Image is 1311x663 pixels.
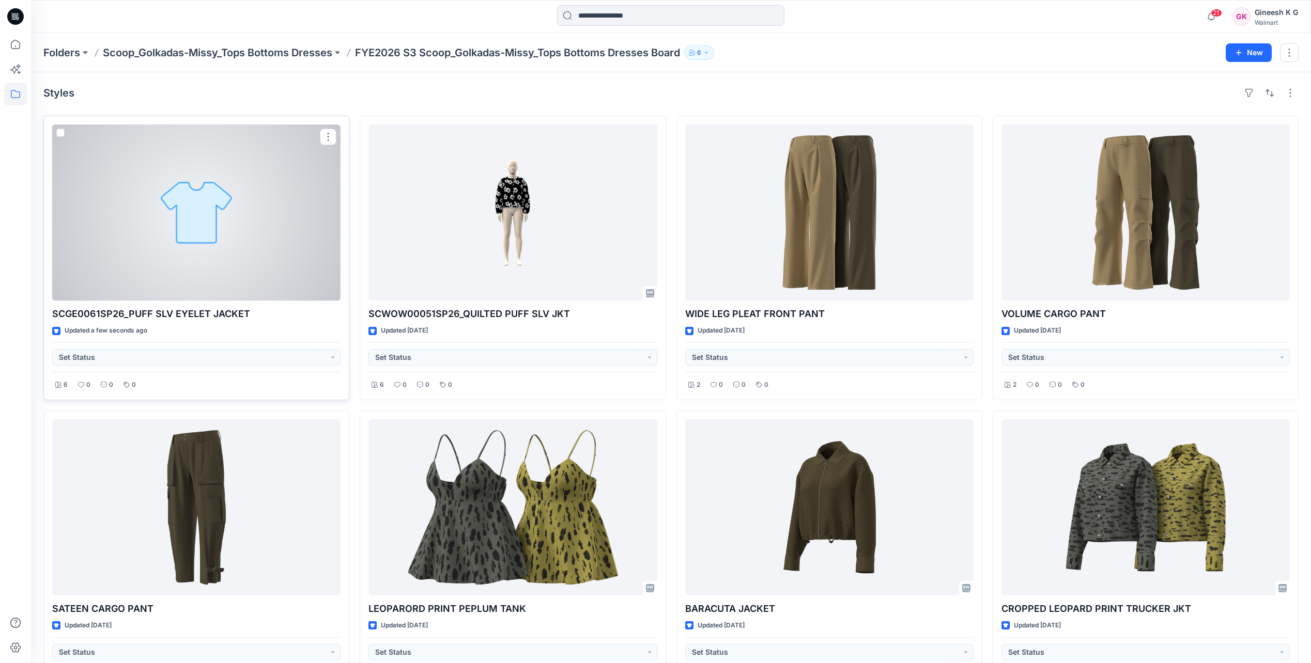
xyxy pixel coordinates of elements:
p: CROPPED LEOPARD PRINT TRUCKER JKT [1001,602,1290,616]
p: Updated [DATE] [381,325,428,336]
p: 0 [86,380,90,390]
a: Folders [43,45,80,60]
button: New [1226,43,1272,62]
p: 0 [742,380,746,390]
a: Scoop_Golkadas-Missy_Tops Bottoms Dresses [103,45,332,60]
div: GK [1232,7,1251,26]
p: 2 [697,380,700,390]
p: LEOPARORD PRINT PEPLUM TANK [368,602,657,616]
p: Updated a few seconds ago [65,325,147,336]
p: 6 [697,47,701,58]
p: Updated [DATE] [1014,325,1061,336]
a: SATEEN CARGO PANT [52,419,341,595]
p: 0 [764,380,768,390]
a: SCWOW00051SP26_QUILTED PUFF SLV JKT [368,124,657,301]
p: SCWOW00051SP26_QUILTED PUFF SLV JKT [368,307,657,321]
a: LEOPARORD PRINT PEPLUM TANK [368,419,657,595]
p: 0 [1081,380,1085,390]
p: 0 [132,380,136,390]
p: 6 [64,380,68,390]
p: 6 [380,380,384,390]
p: 0 [719,380,723,390]
a: BARACUTA JACKET [685,419,974,595]
div: Walmart [1255,19,1298,26]
p: Updated [DATE] [381,620,428,631]
p: WIDE LEG PLEAT FRONT PANT [685,307,974,321]
p: 0 [403,380,407,390]
p: BARACUTA JACKET [685,602,974,616]
p: Updated [DATE] [65,620,112,631]
p: FYE2026 S3 Scoop_Golkadas-Missy_Tops Bottoms Dresses Board [355,45,680,60]
p: Updated [DATE] [698,620,745,631]
div: Gineesh K G [1255,6,1298,19]
p: 2 [1013,380,1016,390]
p: VOLUME CARGO PANT [1001,307,1290,321]
a: VOLUME CARGO PANT [1001,124,1290,301]
p: 0 [1035,380,1039,390]
p: SCGE0061SP26_PUFF SLV EYELET JACKET [52,307,341,321]
p: SATEEN CARGO PANT [52,602,341,616]
a: WIDE LEG PLEAT FRONT PANT [685,124,974,301]
a: CROPPED LEOPARD PRINT TRUCKER JKT [1001,419,1290,595]
button: 6 [684,45,714,60]
p: 0 [448,380,452,390]
p: 0 [425,380,429,390]
span: 21 [1211,9,1222,17]
p: Updated [DATE] [1014,620,1061,631]
a: SCGE0061SP26_PUFF SLV EYELET JACKET [52,124,341,301]
p: Updated [DATE] [698,325,745,336]
p: 0 [109,380,113,390]
p: 0 [1058,380,1062,390]
h4: Styles [43,87,74,99]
